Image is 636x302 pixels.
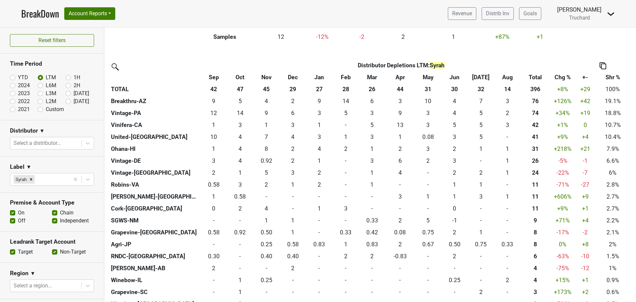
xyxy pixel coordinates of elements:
label: Non-Target [60,248,86,256]
div: 6 [281,109,304,117]
label: L3M [46,90,56,97]
div: 1 [202,145,225,153]
div: 14 [229,109,252,117]
div: 31 [522,145,549,153]
div: 3 [308,133,331,141]
div: 4 [229,133,252,141]
div: 6 [387,156,413,165]
td: 3 [227,119,253,131]
span: +29 [580,86,590,92]
div: +19 [577,109,594,117]
div: 3 [281,121,304,129]
th: Robins-VA [109,179,200,191]
td: 8.99 [385,107,415,119]
th: 396 [520,83,550,95]
td: 1 [333,131,359,143]
div: +4 [577,133,594,141]
th: 42 [200,83,227,95]
td: 4 [227,131,253,143]
td: 14 [333,95,359,107]
div: Remove Syrah [27,175,35,184]
label: [DATE] [74,97,89,105]
th: Samples [186,31,264,43]
a: BreakDown [21,7,59,21]
div: 1 [360,168,384,177]
td: 4.25 [306,143,333,155]
td: 1 [359,143,385,155]
label: L2M [46,97,56,105]
td: 3 [415,107,442,119]
td: 4.167 [441,95,468,107]
td: -2 [346,31,378,43]
div: 9 [255,109,278,117]
td: 2 [280,143,306,155]
div: 3 [360,156,384,165]
td: 5 [468,107,494,119]
td: 8.75 [200,95,227,107]
div: 74 [522,109,549,117]
button: Reset filters [10,34,94,47]
td: 0 [333,119,359,131]
td: 1 [200,143,227,155]
th: 32 [468,83,494,95]
td: 1.25 [306,155,333,167]
div: 8 [255,145,278,153]
th: 31.250 [520,143,550,155]
div: 2 [308,168,331,177]
th: 29 [280,83,306,95]
td: 10.7% [595,119,630,131]
div: 2 [469,168,493,177]
td: 0.583 [200,179,227,191]
th: Breakthru-AZ [109,95,200,107]
td: 1.25 [227,167,253,179]
div: 1 [496,168,519,177]
td: 4 [253,95,280,107]
div: - [334,168,357,177]
td: 1 [280,179,306,191]
label: 2021 [18,105,30,113]
td: 5 [227,95,253,107]
div: 2 [387,145,413,153]
td: 3 [200,155,227,167]
div: 3 [281,168,304,177]
div: 12 [202,109,225,117]
label: [DATE] [74,90,89,97]
div: 5 [229,97,252,105]
span: ▼ [39,127,45,135]
h3: Label [10,163,25,170]
div: 5 [360,121,384,129]
th: Ohana-HI [109,143,200,155]
div: 4 [255,97,278,105]
div: 2 [202,168,225,177]
div: 6 [360,97,384,105]
div: 5 [469,133,493,141]
span: ▼ [30,270,35,277]
td: +34 % [550,107,575,119]
td: 7 [468,95,494,107]
th: Aug: activate to sort column ascending [494,71,521,83]
th: 47 [227,83,253,95]
label: On [18,209,25,217]
label: Custom [46,105,64,113]
a: Revenue [448,7,476,20]
td: 4.17 [441,107,468,119]
div: 1 [496,156,519,165]
th: 42.333 [520,119,550,131]
td: 3.16 [306,107,333,119]
div: +21 [577,145,594,153]
div: 14 [334,97,357,105]
div: 1 [308,156,331,165]
th: Total: activate to sort column ascending [520,71,550,83]
label: 2024 [18,82,30,90]
div: 5 [469,121,493,129]
div: 1 [469,145,493,153]
td: -5 % [550,155,575,167]
div: 26 [522,156,549,165]
td: 1 [385,131,415,143]
div: 4 [281,133,304,141]
div: 3 [202,156,225,165]
td: 6.6% [595,155,630,167]
th: May: activate to sort column ascending [415,71,442,83]
label: Target [18,248,33,256]
td: +218 % [550,143,575,155]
